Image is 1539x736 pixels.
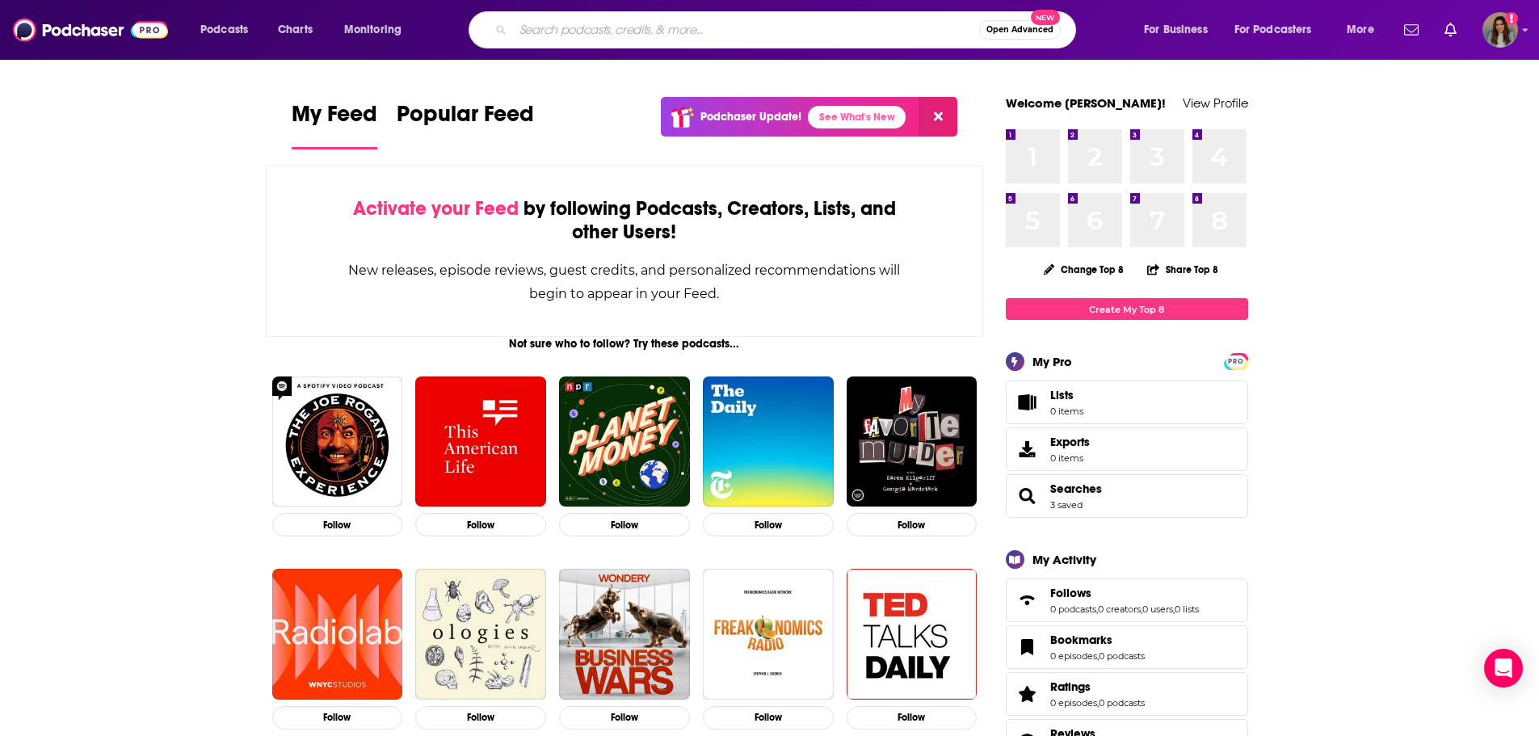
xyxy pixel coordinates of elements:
[415,569,546,700] img: Ologies with Alie Ward
[847,376,978,507] img: My Favorite Murder with Karen Kilgariff and Georgia Hardstark
[1234,19,1312,41] span: For Podcasters
[700,110,801,124] p: Podchaser Update!
[1006,672,1248,716] span: Ratings
[1031,10,1060,25] span: New
[559,376,690,507] img: Planet Money
[979,20,1061,40] button: Open AdvancedNew
[1050,482,1102,496] a: Searches
[559,569,690,700] img: Business Wars
[1006,298,1248,320] a: Create My Top 8
[1050,679,1091,694] span: Ratings
[1484,649,1523,688] div: Open Intercom Messenger
[1398,16,1425,44] a: Show notifications dropdown
[1006,95,1166,111] a: Welcome [PERSON_NAME]!
[272,569,403,700] a: Radiolab
[1050,388,1074,402] span: Lists
[1006,427,1248,471] a: Exports
[267,17,322,43] a: Charts
[1006,578,1248,622] span: Follows
[1050,633,1145,647] a: Bookmarks
[1505,12,1518,25] svg: Email not verified
[1050,697,1097,709] a: 0 episodes
[292,100,377,149] a: My Feed
[272,376,403,507] img: The Joe Rogan Experience
[1097,697,1099,709] span: ,
[1011,485,1044,507] a: Searches
[1011,438,1044,461] span: Exports
[559,706,690,730] button: Follow
[847,706,978,730] button: Follow
[703,376,834,507] img: The Daily
[1050,435,1090,449] span: Exports
[292,100,377,137] span: My Feed
[703,569,834,700] img: Freakonomics Radio
[1175,604,1199,615] a: 0 lists
[278,19,313,41] span: Charts
[1032,354,1072,369] div: My Pro
[808,106,906,128] a: See What's New
[272,513,403,536] button: Follow
[1011,636,1044,658] a: Bookmarks
[1183,95,1248,111] a: View Profile
[1050,604,1096,615] a: 0 podcasts
[347,197,902,244] div: by following Podcasts, Creators, Lists, and other Users!
[1099,650,1145,662] a: 0 podcasts
[1006,474,1248,518] span: Searches
[1226,355,1246,368] span: PRO
[397,100,534,149] a: Popular Feed
[347,259,902,305] div: New releases, episode reviews, guest credits, and personalized recommendations will begin to appe...
[1050,650,1097,662] a: 0 episodes
[1050,406,1083,417] span: 0 items
[333,17,423,43] button: open menu
[1006,381,1248,424] a: Lists
[1482,12,1518,48] span: Logged in as daniellegrant
[703,706,834,730] button: Follow
[1335,17,1394,43] button: open menu
[1226,355,1246,367] a: PRO
[266,337,984,351] div: Not sure who to follow? Try these podcasts...
[272,706,403,730] button: Follow
[397,100,534,137] span: Popular Feed
[1347,19,1374,41] span: More
[513,17,979,43] input: Search podcasts, credits, & more...
[13,15,168,45] img: Podchaser - Follow, Share and Rate Podcasts
[1482,12,1518,48] img: User Profile
[1011,391,1044,414] span: Lists
[986,26,1053,34] span: Open Advanced
[1011,683,1044,705] a: Ratings
[1097,650,1099,662] span: ,
[189,17,269,43] button: open menu
[847,569,978,700] img: TED Talks Daily
[559,513,690,536] button: Follow
[1032,552,1096,567] div: My Activity
[1482,12,1518,48] button: Show profile menu
[353,196,519,221] span: Activate your Feed
[1438,16,1463,44] a: Show notifications dropdown
[1142,604,1173,615] a: 0 users
[703,513,834,536] button: Follow
[1099,697,1145,709] a: 0 podcasts
[1050,452,1090,464] span: 0 items
[344,19,402,41] span: Monitoring
[484,11,1091,48] div: Search podcasts, credits, & more...
[1034,259,1134,280] button: Change Top 8
[1050,679,1145,694] a: Ratings
[200,19,248,41] span: Podcasts
[415,706,546,730] button: Follow
[847,513,978,536] button: Follow
[415,376,546,507] img: This American Life
[1141,604,1142,615] span: ,
[1006,625,1248,669] span: Bookmarks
